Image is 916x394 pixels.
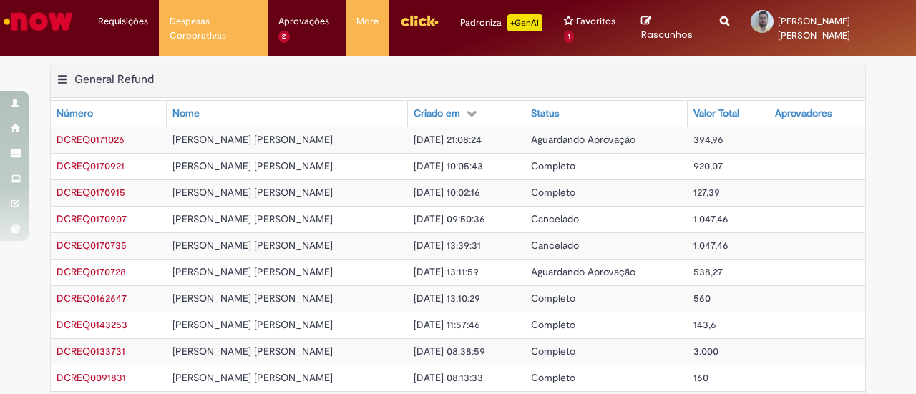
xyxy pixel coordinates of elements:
span: Completo [531,186,575,199]
a: Abrir Registro: DCREQ0170921 [57,159,125,172]
span: DCREQ0170728 [57,265,126,278]
span: [PERSON_NAME] [PERSON_NAME] [172,212,333,225]
span: [PERSON_NAME] [PERSON_NAME] [172,133,333,146]
a: Abrir Registro: DCREQ0091831 [57,371,126,384]
span: [DATE] 11:57:46 [414,318,480,331]
div: Criado em [414,107,460,121]
span: Cancelado [531,212,579,225]
button: General Refund Menu de contexto [57,72,68,91]
span: 560 [693,292,711,305]
span: Requisições [98,14,148,29]
span: [DATE] 13:11:59 [414,265,479,278]
span: Aguardando Aprovação [531,265,635,278]
span: Completo [531,371,575,384]
a: Abrir Registro: DCREQ0162647 [57,292,127,305]
span: [PERSON_NAME] [PERSON_NAME] [172,159,333,172]
span: Cancelado [531,239,579,252]
div: Número [57,107,93,121]
div: Status [531,107,559,121]
span: [PERSON_NAME] [PERSON_NAME] [172,318,333,331]
img: ServiceNow [1,7,75,36]
span: DCREQ0170907 [57,212,127,225]
span: More [356,14,379,29]
a: Abrir Registro: DCREQ0170907 [57,212,127,225]
span: 1.047,46 [693,239,729,252]
a: Abrir Registro: DCREQ0171026 [57,133,125,146]
span: 920,07 [693,159,723,172]
span: [PERSON_NAME] [PERSON_NAME] [172,292,333,305]
span: DCREQ0171026 [57,133,125,146]
span: [DATE] 10:02:16 [414,186,480,199]
span: 2 [278,31,291,43]
span: [PERSON_NAME] [PERSON_NAME] [778,15,850,41]
span: Rascunhos [641,28,693,41]
span: Completo [531,318,575,331]
a: Rascunhos [641,15,698,41]
span: [DATE] 10:05:43 [414,159,483,172]
span: 127,39 [693,186,720,199]
span: Despesas Corporativas [170,14,257,43]
span: 160 [693,371,708,384]
a: Abrir Registro: DCREQ0133731 [57,345,125,358]
span: Completo [531,159,575,172]
span: DCREQ0091831 [57,371,126,384]
span: Completo [531,345,575,358]
span: [DATE] 21:08:24 [414,133,482,146]
span: 394,96 [693,133,723,146]
span: 538,27 [693,265,723,278]
span: [PERSON_NAME] [PERSON_NAME] [172,186,333,199]
span: 1 [564,31,575,43]
span: Favoritos [576,14,615,29]
span: DCREQ0133731 [57,345,125,358]
span: [PERSON_NAME] [PERSON_NAME] [172,239,333,252]
span: [DATE] 09:50:36 [414,212,485,225]
span: DCREQ0143253 [57,318,127,331]
span: 1.047,46 [693,212,729,225]
span: Completo [531,292,575,305]
span: DCREQ0170921 [57,159,125,172]
span: [PERSON_NAME] [PERSON_NAME] [172,345,333,358]
div: Aprovadores [775,107,832,121]
span: [PERSON_NAME] [PERSON_NAME] [172,371,333,384]
span: [PERSON_NAME] [PERSON_NAME] [172,265,333,278]
span: DCREQ0170735 [57,239,127,252]
img: click_logo_yellow_360x200.png [400,10,439,31]
p: +GenAi [507,14,542,31]
span: Aprovações [278,14,329,29]
h2: General Refund [74,72,154,87]
div: Valor Total [693,107,739,121]
div: Padroniza [460,14,542,31]
span: DCREQ0170915 [57,186,125,199]
span: 3.000 [693,345,718,358]
div: Nome [172,107,200,121]
a: Abrir Registro: DCREQ0170728 [57,265,126,278]
span: [DATE] 13:10:29 [414,292,480,305]
span: Aguardando Aprovação [531,133,635,146]
a: Abrir Registro: DCREQ0143253 [57,318,127,331]
a: Abrir Registro: DCREQ0170915 [57,186,125,199]
a: Abrir Registro: DCREQ0170735 [57,239,127,252]
span: 143,6 [693,318,716,331]
span: DCREQ0162647 [57,292,127,305]
span: [DATE] 08:13:33 [414,371,483,384]
span: [DATE] 08:38:59 [414,345,485,358]
span: [DATE] 13:39:31 [414,239,481,252]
